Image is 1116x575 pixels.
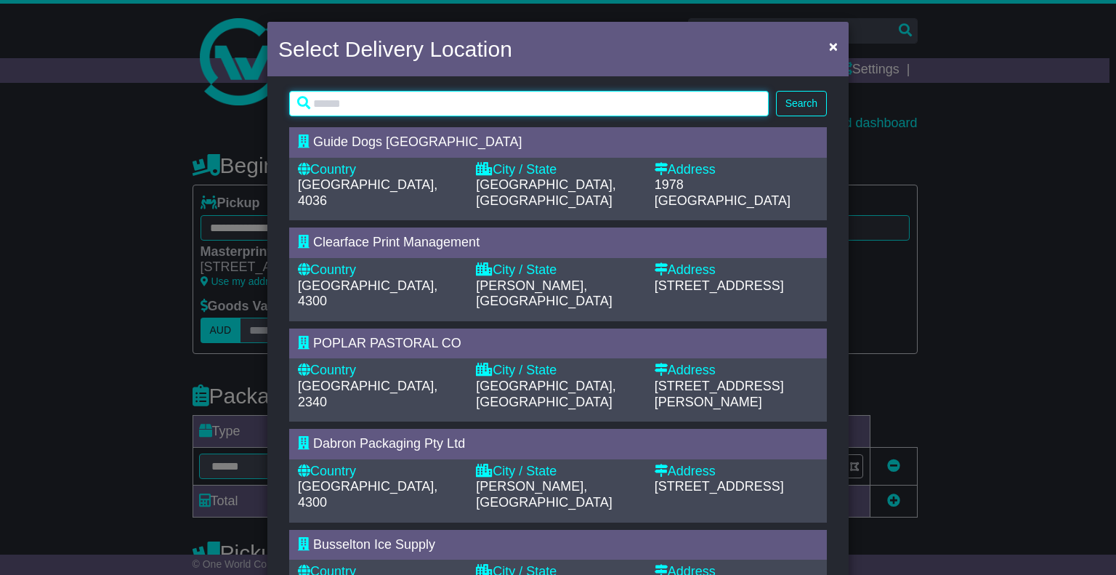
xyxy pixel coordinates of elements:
div: Address [655,162,818,178]
span: [STREET_ADDRESS] [655,278,784,293]
span: Clearface Print Management [313,235,480,249]
span: Guide Dogs [GEOGRAPHIC_DATA] [313,134,522,149]
div: City / State [476,262,639,278]
div: Address [655,464,818,480]
div: Address [655,262,818,278]
span: [GEOGRAPHIC_DATA], 4300 [298,278,437,309]
span: Dabron Packaging Pty Ltd [313,436,465,451]
div: Country [298,262,461,278]
div: Country [298,162,461,178]
button: Search [776,91,827,116]
span: [GEOGRAPHIC_DATA], [GEOGRAPHIC_DATA] [476,177,615,208]
span: [GEOGRAPHIC_DATA], 2340 [298,379,437,409]
button: Close [822,31,845,61]
span: Busselton Ice Supply [313,537,435,552]
span: [PERSON_NAME], [GEOGRAPHIC_DATA] [476,278,612,309]
div: Address [655,363,818,379]
div: City / State [476,162,639,178]
div: Country [298,464,461,480]
span: POPLAR PASTORAL CO [313,336,461,350]
span: [STREET_ADDRESS][PERSON_NAME] [655,379,784,409]
span: × [829,38,838,55]
span: [STREET_ADDRESS] [655,479,784,494]
h4: Select Delivery Location [278,33,512,65]
div: City / State [476,363,639,379]
span: [PERSON_NAME], [GEOGRAPHIC_DATA] [476,479,612,510]
span: 1978 [GEOGRAPHIC_DATA] [655,177,790,208]
div: Country [298,363,461,379]
span: [GEOGRAPHIC_DATA], 4300 [298,479,437,510]
span: [GEOGRAPHIC_DATA], 4036 [298,177,437,208]
span: [GEOGRAPHIC_DATA], [GEOGRAPHIC_DATA] [476,379,615,409]
div: City / State [476,464,639,480]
